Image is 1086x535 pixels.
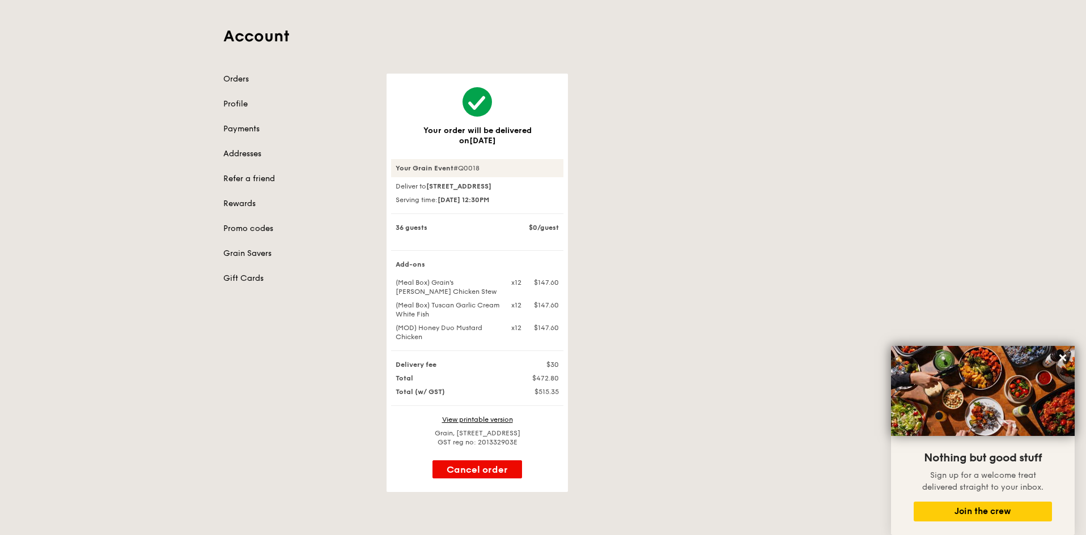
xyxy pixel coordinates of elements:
[391,195,563,204] div: Serving time:
[426,182,491,190] strong: [STREET_ADDRESS]
[223,26,863,46] h1: Account
[223,198,373,209] a: Rewards
[396,374,413,382] strong: Total
[223,273,373,284] a: Gift Cards
[507,301,521,310] div: x12
[891,346,1075,436] img: DSC07876-Edit02-Large.jpeg
[922,470,1043,492] span: Sign up for a welcome treat delivered straight to your inbox.
[223,248,373,259] a: Grain Savers
[389,301,507,319] div: (Meal Box) Tuscan Garlic Cream White Fish
[507,223,566,232] div: $0/guest
[389,223,507,232] div: 36 guests
[1054,349,1072,367] button: Close
[432,460,522,478] button: Cancel order
[507,387,566,396] div: $515.35
[914,502,1052,521] button: Join the crew
[391,182,563,191] div: Deliver to
[223,148,373,160] a: Addresses
[396,164,453,172] strong: Your Grain Event
[521,323,566,332] div: $147.60
[442,416,513,423] a: View printable version
[389,278,507,296] div: (Meal Box) Grain's [PERSON_NAME] Chicken Stew
[223,74,373,85] a: Orders
[391,159,563,177] div: #Q0018
[396,388,445,396] strong: Total (w/ GST)
[507,278,521,287] div: x12
[438,196,489,204] strong: [DATE] 12:30PM
[389,260,566,269] div: Add-ons
[507,323,521,332] div: x12
[389,323,507,341] div: (MOD) Honey Duo Mustard Chicken
[391,429,563,447] div: Grain, [STREET_ADDRESS] GST reg no: 201332903E
[223,223,373,234] a: Promo codes
[521,301,566,310] div: $147.60
[223,123,373,135] a: Payments
[396,361,436,369] strong: Delivery fee
[521,278,566,287] div: $147.60
[507,374,566,383] div: $472.80
[924,451,1042,465] span: Nothing but good stuff
[469,136,496,145] span: [DATE]
[223,99,373,110] a: Profile
[223,173,373,185] a: Refer a friend
[405,126,550,145] h3: Your order will be delivered on
[507,360,566,369] div: $30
